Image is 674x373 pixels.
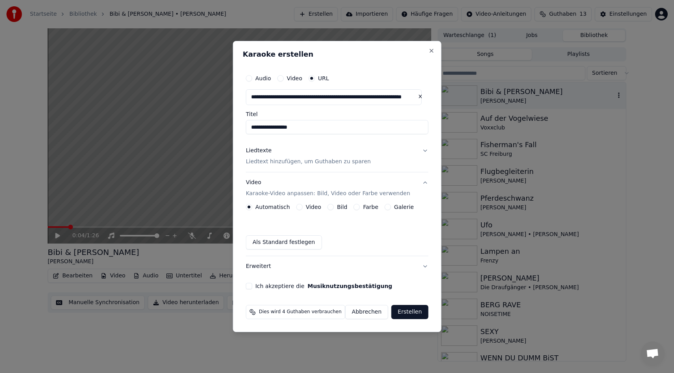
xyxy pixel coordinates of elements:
span: Dies wird 4 Guthaben verbrauchen [259,309,342,315]
label: Audio [255,76,271,81]
button: VideoKaraoke-Video anpassen: Bild, Video oder Farbe verwenden [246,172,428,204]
button: Als Standard festlegen [246,235,322,249]
label: Ich akzeptiere die [255,283,392,289]
label: Titel [246,111,428,117]
button: Abbrechen [345,305,388,319]
label: Farbe [363,204,378,210]
button: Ich akzeptiere die [307,283,392,289]
div: Liedtexte [246,147,272,155]
div: VideoKaraoke-Video anpassen: Bild, Video oder Farbe verwenden [246,204,428,256]
label: Video [306,204,321,210]
label: Galerie [394,204,414,210]
div: Video [246,179,410,198]
label: Automatisch [255,204,290,210]
h2: Karaoke erstellen [243,51,432,58]
p: Liedtext hinzufügen, um Guthaben zu sparen [246,158,371,166]
button: Erweitert [246,256,428,277]
button: LiedtexteLiedtext hinzufügen, um Guthaben zu sparen [246,140,428,172]
label: URL [318,76,329,81]
button: Erstellen [391,305,428,319]
label: Video [287,76,302,81]
label: Bild [337,204,347,210]
p: Karaoke-Video anpassen: Bild, Video oder Farbe verwenden [246,190,410,198]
